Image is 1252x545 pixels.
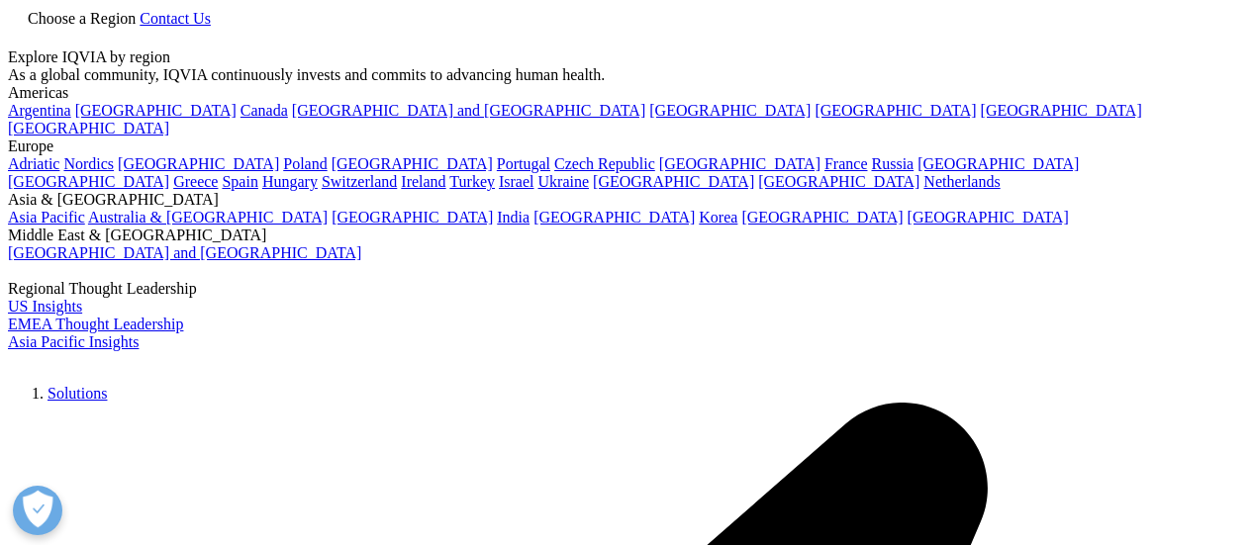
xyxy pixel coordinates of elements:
[659,155,820,172] a: [GEOGRAPHIC_DATA]
[332,209,493,226] a: [GEOGRAPHIC_DATA]
[8,298,82,315] a: US Insights
[48,385,107,402] a: Solutions
[649,102,811,119] a: [GEOGRAPHIC_DATA]
[699,209,737,226] a: Korea
[75,102,237,119] a: [GEOGRAPHIC_DATA]
[872,155,915,172] a: Russia
[8,191,1244,209] div: Asia & [GEOGRAPHIC_DATA]
[222,173,257,190] a: Spain
[923,173,1000,190] a: Netherlands
[815,102,976,119] a: [GEOGRAPHIC_DATA]
[401,173,445,190] a: Ireland
[533,209,695,226] a: [GEOGRAPHIC_DATA]
[88,209,328,226] a: Australia & [GEOGRAPHIC_DATA]
[322,173,397,190] a: Switzerland
[8,102,71,119] a: Argentina
[8,316,183,332] a: EMEA Thought Leadership
[140,10,211,27] a: Contact Us
[538,173,590,190] a: Ukraine
[8,173,169,190] a: [GEOGRAPHIC_DATA]
[292,102,645,119] a: [GEOGRAPHIC_DATA] and [GEOGRAPHIC_DATA]
[8,333,139,350] a: Asia Pacific Insights
[8,48,1244,66] div: Explore IQVIA by region
[908,209,1069,226] a: [GEOGRAPHIC_DATA]
[8,280,1244,298] div: Regional Thought Leadership
[449,173,495,190] a: Turkey
[497,155,550,172] a: Portugal
[8,209,85,226] a: Asia Pacific
[593,173,754,190] a: [GEOGRAPHIC_DATA]
[8,137,1244,155] div: Europe
[262,173,318,190] a: Hungary
[499,173,534,190] a: Israel
[8,120,169,136] a: [GEOGRAPHIC_DATA]
[8,84,1244,102] div: Americas
[8,66,1244,84] div: As a global community, IQVIA continuously invests and commits to advancing human health.
[741,209,903,226] a: [GEOGRAPHIC_DATA]
[118,155,279,172] a: [GEOGRAPHIC_DATA]
[497,209,530,226] a: India
[8,227,1244,244] div: Middle East & [GEOGRAPHIC_DATA]
[758,173,919,190] a: [GEOGRAPHIC_DATA]
[332,155,493,172] a: [GEOGRAPHIC_DATA]
[283,155,327,172] a: Poland
[241,102,288,119] a: Canada
[28,10,136,27] span: Choose a Region
[981,102,1142,119] a: [GEOGRAPHIC_DATA]
[8,155,59,172] a: Adriatic
[917,155,1079,172] a: [GEOGRAPHIC_DATA]
[8,244,361,261] a: [GEOGRAPHIC_DATA] and [GEOGRAPHIC_DATA]
[824,155,868,172] a: France
[554,155,655,172] a: Czech Republic
[63,155,114,172] a: Nordics
[173,173,218,190] a: Greece
[13,486,62,535] button: Open Preferences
